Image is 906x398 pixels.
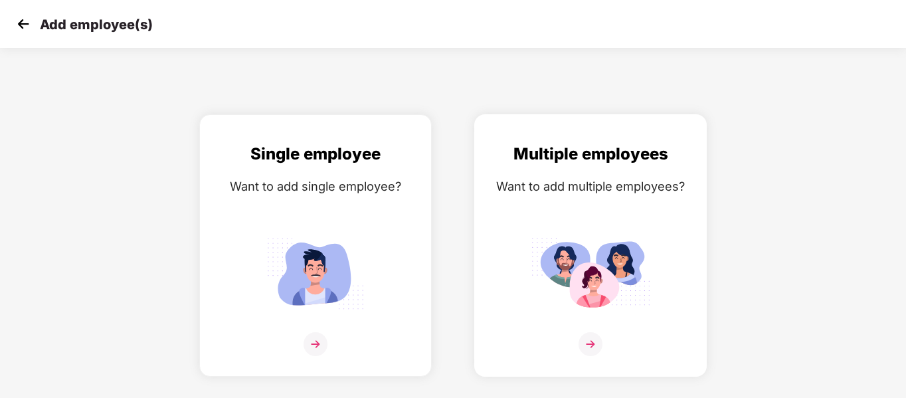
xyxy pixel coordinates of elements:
[213,142,418,167] div: Single employee
[40,17,153,33] p: Add employee(s)
[531,232,650,315] img: svg+xml;base64,PHN2ZyB4bWxucz0iaHR0cDovL3d3dy53My5vcmcvMjAwMC9zdmciIGlkPSJNdWx0aXBsZV9lbXBsb3llZS...
[256,232,375,315] img: svg+xml;base64,PHN2ZyB4bWxucz0iaHR0cDovL3d3dy53My5vcmcvMjAwMC9zdmciIGlkPSJTaW5nbGVfZW1wbG95ZWUiIH...
[304,332,327,356] img: svg+xml;base64,PHN2ZyB4bWxucz0iaHR0cDovL3d3dy53My5vcmcvMjAwMC9zdmciIHdpZHRoPSIzNiIgaGVpZ2h0PSIzNi...
[579,332,602,356] img: svg+xml;base64,PHN2ZyB4bWxucz0iaHR0cDovL3d3dy53My5vcmcvMjAwMC9zdmciIHdpZHRoPSIzNiIgaGVpZ2h0PSIzNi...
[488,142,693,167] div: Multiple employees
[488,177,693,196] div: Want to add multiple employees?
[213,177,418,196] div: Want to add single employee?
[13,14,33,34] img: svg+xml;base64,PHN2ZyB4bWxucz0iaHR0cDovL3d3dy53My5vcmcvMjAwMC9zdmciIHdpZHRoPSIzMCIgaGVpZ2h0PSIzMC...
